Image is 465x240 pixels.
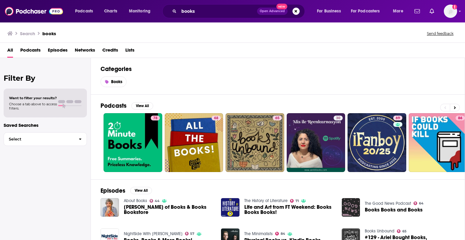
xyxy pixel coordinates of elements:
a: 65 [397,229,407,233]
a: 69 [348,113,406,172]
a: Networks [75,45,95,58]
a: 86 [456,116,465,120]
a: Books [101,76,127,87]
span: 84 [281,232,285,235]
button: open menu [71,6,101,16]
span: Open Advanced [260,10,285,13]
button: open menu [125,6,158,16]
button: open menu [347,6,389,16]
img: Podchaser - Follow, Share and Rate Podcasts [5,5,63,17]
a: Podcasts [20,45,41,58]
span: Podcasts [75,7,93,15]
button: Select [4,132,87,146]
span: 65 [275,115,279,121]
a: Charts [100,6,121,16]
a: 30 [287,113,345,172]
span: Monitoring [129,7,150,15]
a: 68 [212,116,221,120]
button: View All [131,102,153,110]
span: Logged in as MackenzieCollier [444,5,457,18]
span: For Podcasters [351,7,380,15]
svg: Add a profile image [452,5,457,9]
button: View All [130,187,152,194]
span: 71 [295,200,299,202]
span: Choose a tab above to access filters. [9,102,57,110]
span: For Business [317,7,341,15]
span: Select [4,137,74,141]
a: 57 [185,232,195,235]
a: 69 [393,116,402,120]
button: Send feedback [425,31,455,36]
span: 30 [336,115,340,121]
img: Life and Art from FT Weekend: Books Books Books! [221,198,239,217]
a: All [7,45,13,58]
button: Open AdvancedNew [257,8,288,15]
span: Want to filter your results? [9,96,57,100]
span: Charts [104,7,117,15]
a: 65 [226,113,284,172]
a: 44 [150,199,160,203]
a: 84 [275,232,285,235]
a: 64 [414,201,424,205]
span: 64 [419,202,424,205]
button: open menu [313,6,348,16]
span: Books [111,79,122,84]
span: 86 [458,115,462,121]
a: 78 [151,116,160,120]
span: More [393,7,403,15]
a: 78 [104,113,162,172]
img: Mitchell Kaplan of Books & Books Bookstore [101,198,119,217]
span: 57 [190,232,194,235]
h2: Categories [101,65,455,73]
a: 68 [165,113,223,172]
a: Books Books and Books [365,207,423,212]
h2: Podcasts [101,102,127,110]
a: NightSide With Dan Rea [124,231,183,236]
a: The History of Literature [244,198,288,203]
a: EpisodesView All [101,187,152,194]
img: User Profile [444,5,457,18]
h3: Search [20,31,35,36]
div: Search podcasts, credits, & more... [168,4,311,18]
a: Show notifications dropdown [427,6,437,16]
input: Search podcasts, credits, & more... [179,6,257,16]
span: 69 [396,115,400,121]
button: open menu [389,6,411,16]
a: 65 [273,116,282,120]
a: Mitchell Kaplan of Books & Books Bookstore [124,205,214,215]
h2: Episodes [101,187,125,194]
button: Show profile menu [444,5,457,18]
a: About Books [124,198,147,203]
a: Books Unbound [365,228,394,234]
a: PodcastsView All [101,102,153,110]
a: Episodes [48,45,68,58]
span: 65 [402,230,407,233]
a: Credits [102,45,118,58]
p: Saved Searches [4,122,87,128]
a: Lists [125,45,134,58]
span: [PERSON_NAME] of Books & Books Bookstore [124,205,214,215]
img: Books Books and Books [342,198,360,217]
a: Life and Art from FT Weekend: Books Books Books! [244,205,335,215]
span: 44 [155,200,160,202]
h2: Filter By [4,74,87,83]
span: 68 [214,115,218,121]
h3: books [42,31,56,36]
a: 71 [290,199,299,203]
span: New [276,4,287,9]
a: The Minimalists [244,231,273,236]
a: The Good News Podcast [365,201,411,206]
span: 78 [153,115,157,121]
